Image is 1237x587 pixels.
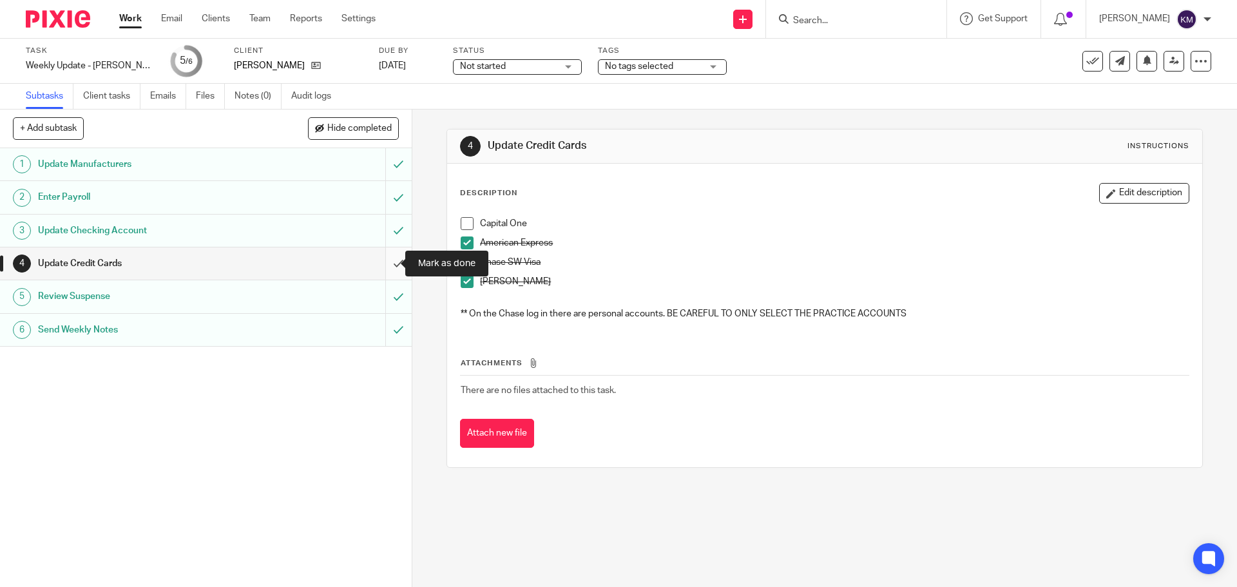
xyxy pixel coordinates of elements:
[186,58,193,65] small: /6
[13,255,31,273] div: 4
[308,117,399,139] button: Hide completed
[119,12,142,25] a: Work
[234,59,305,72] p: [PERSON_NAME]
[978,14,1028,23] span: Get Support
[26,10,90,28] img: Pixie
[26,59,155,72] div: Weekly Update - [PERSON_NAME]
[202,12,230,25] a: Clients
[488,139,852,153] h1: Update Credit Cards
[26,46,155,56] label: Task
[26,84,73,109] a: Subtasks
[13,288,31,306] div: 5
[379,61,406,70] span: [DATE]
[38,155,261,174] h1: Update Manufacturers
[480,256,1188,269] p: Chase SW Visa
[461,307,1188,320] p: ** On the Chase log in there are personal accounts. BE CAREFUL TO ONLY SELECT THE PRACTICE ACCOUNTS
[161,12,182,25] a: Email
[460,62,506,71] span: Not started
[460,419,534,448] button: Attach new file
[1176,9,1197,30] img: svg%3E
[605,62,673,71] span: No tags selected
[38,287,261,306] h1: Review Suspense
[327,124,392,134] span: Hide completed
[461,386,616,395] span: There are no files attached to this task.
[480,275,1188,288] p: [PERSON_NAME]
[13,321,31,339] div: 6
[379,46,437,56] label: Due by
[38,188,261,207] h1: Enter Payroll
[460,188,517,198] p: Description
[196,84,225,109] a: Files
[453,46,582,56] label: Status
[150,84,186,109] a: Emails
[13,155,31,173] div: 1
[26,59,155,72] div: Weekly Update - McGlothlin
[1127,141,1189,151] div: Instructions
[83,84,140,109] a: Client tasks
[461,360,523,367] span: Attachments
[13,117,84,139] button: + Add subtask
[38,254,261,273] h1: Update Credit Cards
[480,236,1188,249] p: American Express
[249,12,271,25] a: Team
[341,12,376,25] a: Settings
[38,320,261,340] h1: Send Weekly Notes
[1099,12,1170,25] p: [PERSON_NAME]
[38,221,261,240] h1: Update Checking Account
[291,84,341,109] a: Audit logs
[1099,183,1189,204] button: Edit description
[234,46,363,56] label: Client
[792,15,908,27] input: Search
[13,189,31,207] div: 2
[235,84,282,109] a: Notes (0)
[480,217,1188,230] p: Capital One
[290,12,322,25] a: Reports
[180,53,193,68] div: 5
[13,222,31,240] div: 3
[598,46,727,56] label: Tags
[460,136,481,157] div: 4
